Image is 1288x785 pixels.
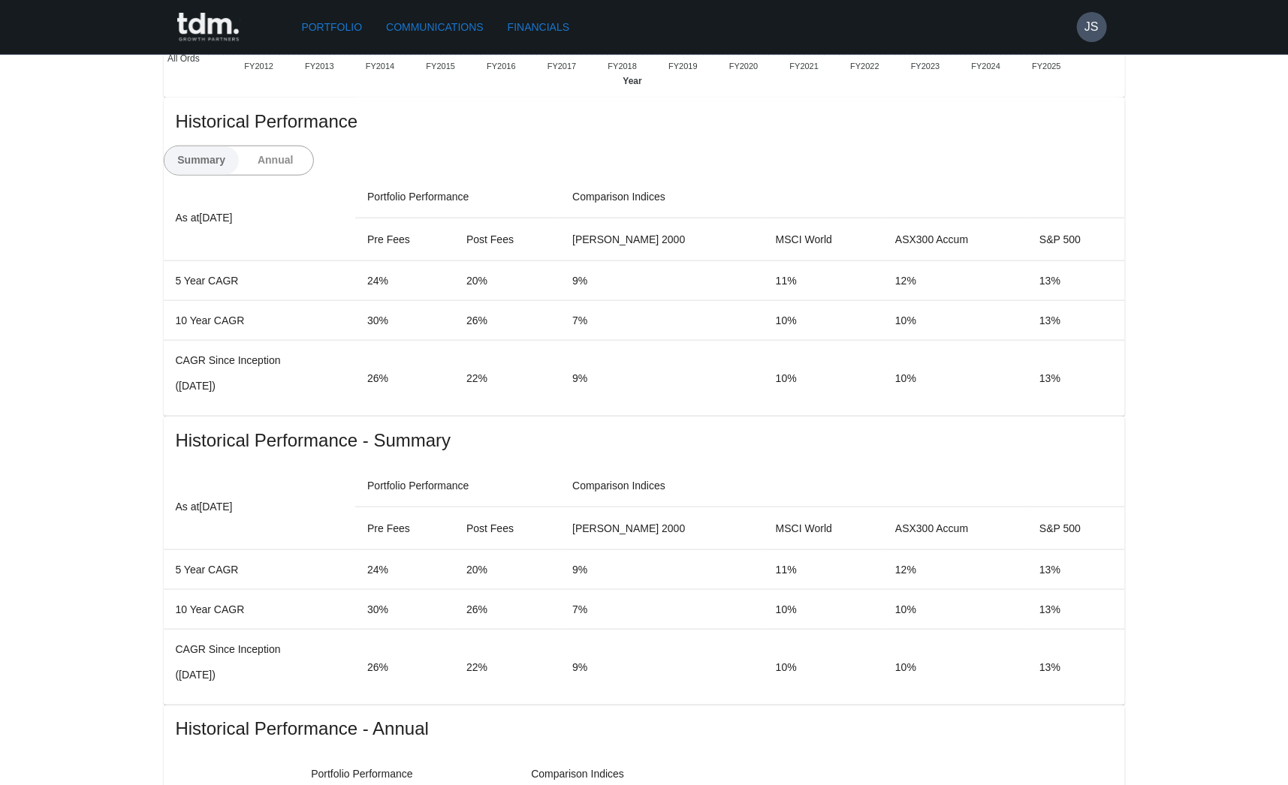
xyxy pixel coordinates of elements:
th: Pre Fees [355,507,454,549]
div: text alignment [164,146,314,176]
th: Post Fees [454,218,560,260]
td: 9% [560,629,764,705]
td: 10% [764,589,883,629]
td: 10% [764,629,883,705]
th: Comparison Indices [560,465,1124,507]
p: As at [DATE] [176,209,344,227]
th: ASX300 Accum [883,218,1027,260]
td: 13% [1027,629,1124,705]
th: Comparison Indices [560,176,1124,218]
td: 12% [883,260,1027,300]
tspan: FY2021 [789,62,819,71]
p: ( [DATE] ) [176,378,344,393]
th: [PERSON_NAME] 2000 [560,507,764,549]
th: [PERSON_NAME] 2000 [560,218,764,260]
td: 20% [454,549,560,589]
h6: JS [1084,18,1099,36]
td: 13% [1027,340,1124,416]
tspan: FY2018 [608,62,637,71]
td: 20% [454,260,560,300]
text: Year [623,76,642,86]
td: 22% [454,629,560,705]
td: 30% [355,300,454,340]
td: 10% [883,300,1027,340]
th: Post Fees [454,507,560,549]
td: 7% [560,589,764,629]
th: Portfolio Performance [355,176,560,218]
td: 26% [454,300,560,340]
td: 10% [764,340,883,416]
span: Historical Performance - Summary [176,429,1113,453]
th: ASX300 Accum [883,507,1027,549]
td: 10 Year CAGR [164,589,356,629]
th: Portfolio Performance [355,465,560,507]
td: 26% [454,589,560,629]
span: All Ords [156,53,200,64]
td: 11% [764,549,883,589]
td: 10% [883,629,1027,705]
td: 5 Year CAGR [164,260,356,300]
td: CAGR Since Inception [164,340,356,416]
tspan: FY2017 [547,62,577,71]
tspan: 0 [196,47,201,56]
a: Portfolio [296,14,369,41]
td: 13% [1027,549,1124,589]
td: 26% [355,340,454,416]
td: 26% [355,629,454,705]
th: S&P 500 [1027,218,1124,260]
tspan: FY2025 [1032,62,1061,71]
button: JS [1077,12,1107,42]
tspan: FY2019 [668,62,698,71]
td: 10% [883,340,1027,416]
span: Historical Performance - Annual [176,717,1113,741]
td: 7% [560,300,764,340]
td: 13% [1027,589,1124,629]
td: CAGR Since Inception [164,629,356,705]
th: MSCI World [764,507,883,549]
td: 5 Year CAGR [164,549,356,589]
td: 24% [355,260,454,300]
a: Communications [380,14,490,41]
td: 10% [883,589,1027,629]
th: MSCI World [764,218,883,260]
th: S&P 500 [1027,507,1124,549]
td: 9% [560,260,764,300]
a: Financials [502,14,575,41]
tspan: FY2014 [365,62,394,71]
tspan: FY2023 [911,62,940,71]
td: 9% [560,549,764,589]
td: 12% [883,549,1027,589]
tspan: FY2020 [729,62,759,71]
td: 24% [355,549,454,589]
p: As at [DATE] [176,498,344,516]
p: ( [DATE] ) [176,667,344,682]
button: Annual [238,146,313,175]
td: 22% [454,340,560,416]
td: 9% [560,340,764,416]
tspan: FY2022 [850,62,879,71]
td: 11% [764,260,883,300]
td: 30% [355,589,454,629]
td: 13% [1027,300,1124,340]
th: Pre Fees [355,218,454,260]
tspan: FY2016 [487,62,516,71]
td: 13% [1027,260,1124,300]
td: 10% [764,300,883,340]
tspan: FY2013 [305,62,334,71]
span: Historical Performance [176,110,1113,134]
tspan: FY2015 [426,62,455,71]
tspan: FY2024 [972,62,1001,71]
td: 10 Year CAGR [164,300,356,340]
tspan: FY2012 [244,62,273,71]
